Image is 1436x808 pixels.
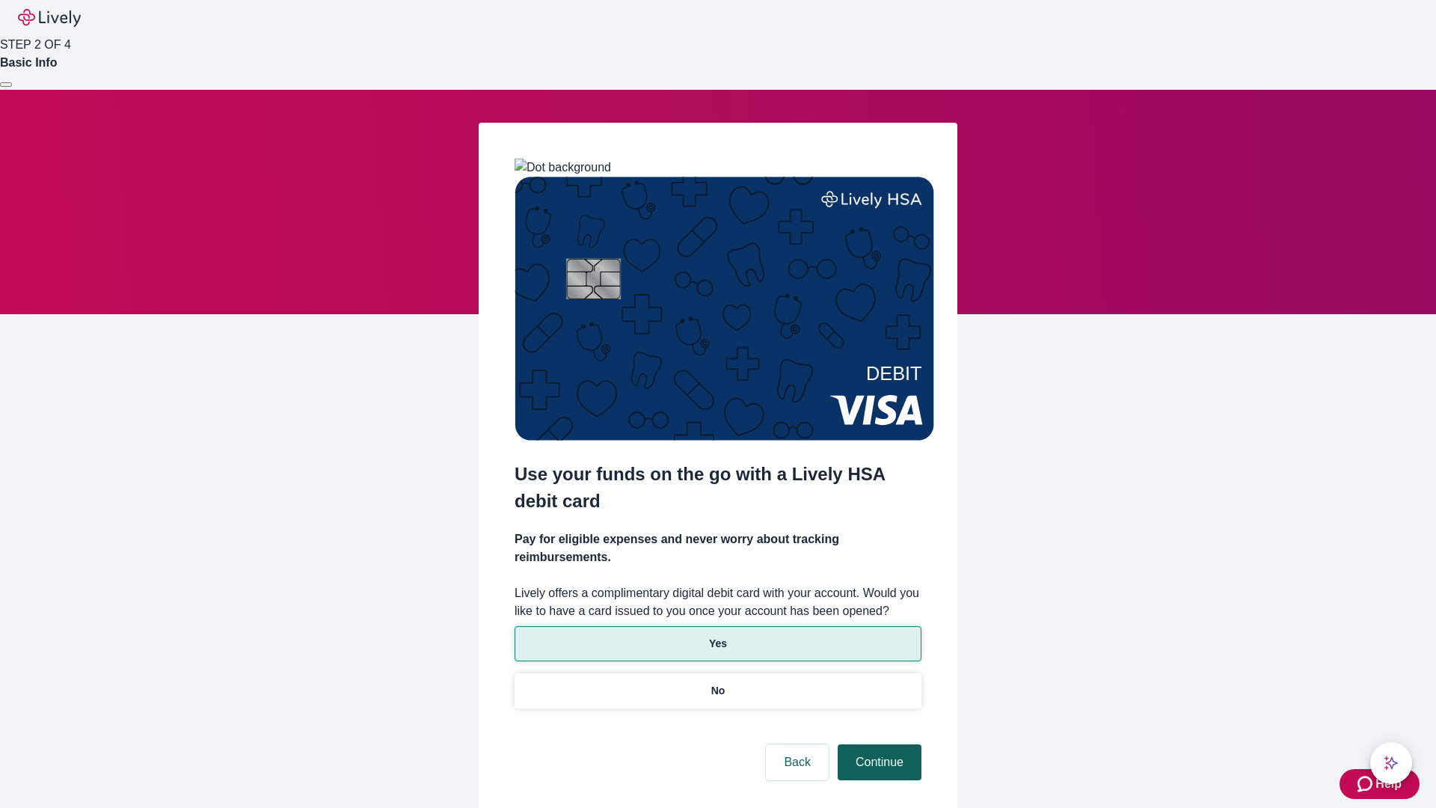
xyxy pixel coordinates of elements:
img: Dot background [515,159,611,177]
button: Continue [838,744,921,780]
label: Lively offers a complimentary digital debit card with your account. Would you like to have a card... [515,584,921,620]
img: Debit card [515,177,934,441]
button: Zendesk support iconHelp [1340,769,1420,799]
button: Back [766,744,829,780]
span: Help [1375,775,1402,793]
button: chat [1370,742,1412,784]
p: Yes [709,636,727,652]
button: No [515,673,921,708]
p: No [711,683,725,699]
svg: Lively AI Assistant [1384,756,1399,771]
img: Lively [18,9,81,27]
h4: Pay for eligible expenses and never worry about tracking reimbursements. [515,530,921,566]
button: Yes [515,626,921,661]
svg: Zendesk support icon [1357,775,1375,793]
h2: Use your funds on the go with a Lively HSA debit card [515,461,921,515]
